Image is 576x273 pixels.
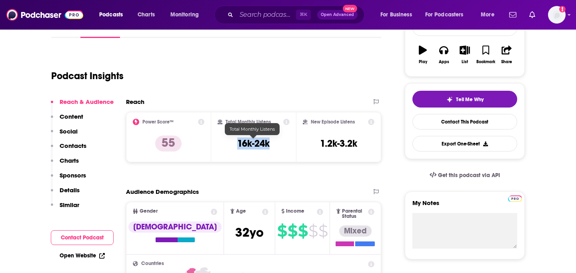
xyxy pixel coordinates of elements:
a: Show notifications dropdown [506,8,520,22]
span: Open Advanced [321,13,354,17]
p: Details [60,186,80,194]
img: Podchaser Pro [508,195,522,202]
p: Similar [60,201,79,209]
span: Countries [141,261,164,266]
button: Content [51,113,83,128]
button: Open AdvancedNew [317,10,358,20]
p: Sponsors [60,171,86,179]
button: Contacts [51,142,86,157]
h2: New Episode Listens [311,119,355,125]
input: Search podcasts, credits, & more... [236,8,296,21]
span: For Podcasters [425,9,464,20]
div: List [462,60,468,64]
p: Reach & Audience [60,98,114,106]
p: Content [60,113,83,120]
span: Podcasts [99,9,123,20]
span: More [481,9,494,20]
button: Share [496,40,517,69]
p: Social [60,128,78,135]
button: tell me why sparkleTell Me Why [412,91,517,108]
h3: 16k-24k [237,137,270,149]
p: Contacts [60,142,86,149]
button: Apps [433,40,454,69]
button: open menu [165,8,209,21]
span: Tell Me Why [456,96,484,103]
label: My Notes [412,199,517,213]
span: Get this podcast via API [438,172,500,179]
a: Contact This Podcast [412,114,517,130]
button: Charts [51,157,79,171]
button: Social [51,128,78,142]
span: For Business [380,9,412,20]
button: List [454,40,475,69]
div: Bookmark [476,60,495,64]
span: Total Monthly Listens [230,126,275,132]
h3: 1.2k-3.2k [320,137,357,149]
span: Monitoring [170,9,199,20]
span: New [343,5,357,12]
button: open menu [94,8,133,21]
button: Play [412,40,433,69]
button: open menu [475,8,504,21]
span: 32 yo [235,225,264,240]
a: Charts [132,8,160,21]
button: Bookmark [475,40,496,69]
button: Details [51,186,80,201]
span: Income [286,209,304,214]
a: Pro website [508,194,522,202]
button: Contact Podcast [51,230,114,245]
button: Show profile menu [548,6,566,24]
span: Gender [140,209,158,214]
a: Open Website [60,252,105,259]
img: User Profile [548,6,566,24]
h2: Power Score™ [142,119,174,125]
h2: Reach [126,98,144,106]
button: Similar [51,201,79,216]
span: Age [236,209,246,214]
span: $ [288,225,297,237]
span: $ [277,225,287,237]
span: Parental Status [342,209,367,219]
h1: Podcast Insights [51,70,124,82]
div: Mixed [339,225,372,237]
button: Reach & Audience [51,98,114,113]
img: Podchaser - Follow, Share and Rate Podcasts [6,7,83,22]
button: open menu [375,8,422,21]
span: Logged in as dkcmediatechnyc [548,6,566,24]
span: $ [308,225,318,237]
div: Apps [439,60,449,64]
span: Charts [138,9,155,20]
span: $ [298,225,308,237]
h2: Total Monthly Listens [226,119,271,125]
div: Share [501,60,512,64]
span: $ [318,225,328,237]
button: Sponsors [51,171,86,186]
svg: Add a profile image [559,6,566,12]
div: Search podcasts, credits, & more... [222,6,372,24]
div: Play [419,60,427,64]
a: Show notifications dropdown [526,8,538,22]
img: tell me why sparkle [446,96,453,103]
button: Export One-Sheet [412,136,517,151]
a: Get this podcast via API [423,165,506,185]
h2: Audience Demographics [126,188,199,195]
div: [DEMOGRAPHIC_DATA] [128,221,222,233]
p: 55 [155,136,182,151]
span: ⌘ K [296,10,311,20]
button: open menu [420,8,475,21]
p: Charts [60,157,79,164]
